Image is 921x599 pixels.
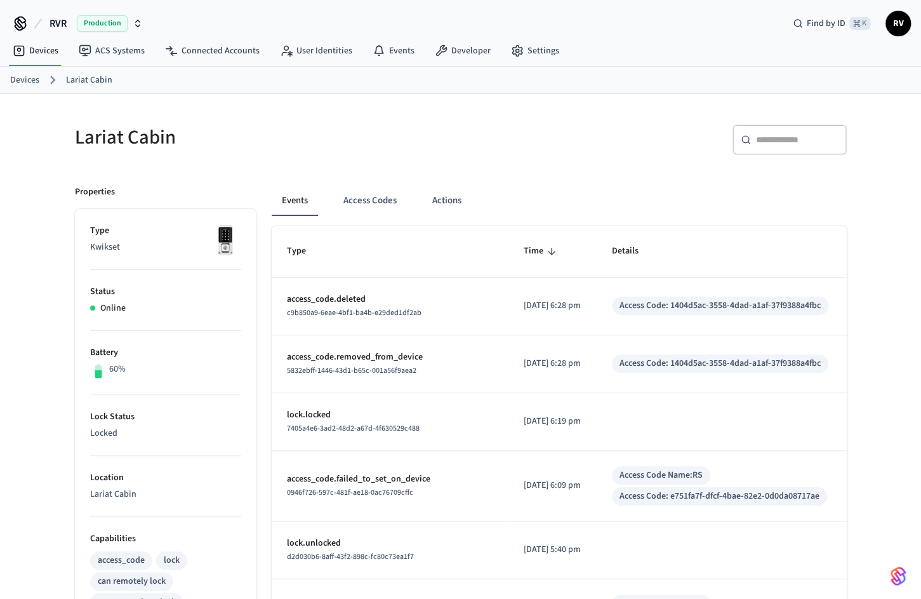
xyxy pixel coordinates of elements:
p: [DATE] 6:28 pm [524,357,582,370]
span: Details [612,241,655,261]
a: ACS Systems [69,39,155,62]
a: User Identities [270,39,362,62]
span: 0946f726-597c-481f-ae18-0ac76709cffc [287,487,413,498]
span: Production [77,15,128,32]
img: Kwikset Halo Touchscreen Wifi Enabled Smart Lock, Polished Chrome, Front [209,224,241,256]
button: Access Codes [333,185,407,216]
span: Find by ID [807,17,845,30]
p: Battery [90,346,241,360]
p: access_code.removed_from_device [287,351,493,364]
div: Access Code Name: RS [620,469,703,482]
p: access_code.deleted [287,293,493,306]
div: Find by ID⌘ K [783,12,880,35]
a: Devices [3,39,69,62]
p: 60% [109,363,126,376]
p: Locked [90,427,241,440]
div: Access Code: e751fa7f-dfcf-4bae-82e2-0d0da08717ae [620,490,819,503]
p: Status [90,285,241,299]
div: can remotely lock [98,575,166,588]
div: ant example [272,185,847,216]
a: Settings [501,39,569,62]
div: lock [164,554,180,567]
button: RV [885,11,911,36]
button: Events [272,185,318,216]
div: Access Code: 1404d5ac-3558-4dad-a1af-37f9388a4fbc [620,299,821,313]
button: Actions [422,185,472,216]
span: c9b850a9-6eae-4bf1-ba4b-e29ded1df2ab [287,307,421,318]
p: lock.locked [287,408,493,422]
a: Developer [425,39,501,62]
p: [DATE] 6:19 pm [524,415,582,428]
span: Time [524,241,560,261]
p: Kwikset [90,241,241,254]
span: ⌘ K [849,17,870,30]
a: Events [362,39,425,62]
span: Type [287,241,322,261]
p: [DATE] 6:09 pm [524,479,582,492]
div: access_code [98,554,145,567]
a: Connected Accounts [155,39,270,62]
span: 7405a4e6-3ad2-48d2-a67d-4f630529c488 [287,423,420,434]
span: d2d030b6-8aff-43f2-898c-fc80c73ea1f7 [287,551,414,562]
p: Location [90,471,241,485]
img: SeamLogoGradient.69752ec5.svg [891,566,906,586]
div: Access Code: 1404d5ac-3558-4dad-a1af-37f9388a4fbc [620,357,821,370]
p: Properties [75,185,115,199]
a: Lariat Cabin [66,74,112,87]
h5: Lariat Cabin [75,125,453,151]
p: access_code.failed_to_set_on_device [287,473,493,486]
p: Online [100,302,126,315]
p: Type [90,224,241,238]
span: RVR [50,16,67,31]
span: RV [887,12,910,35]
span: 5832ebff-1446-43d1-b65c-001a56f9aea2 [287,365,416,376]
p: Capabilities [90,532,241,546]
p: lock.unlocked [287,537,493,550]
p: Lariat Cabin [90,488,241,501]
p: Lock Status [90,410,241,424]
p: [DATE] 6:28 pm [524,299,582,313]
a: Devices [10,74,39,87]
p: [DATE] 5:40 pm [524,543,582,556]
